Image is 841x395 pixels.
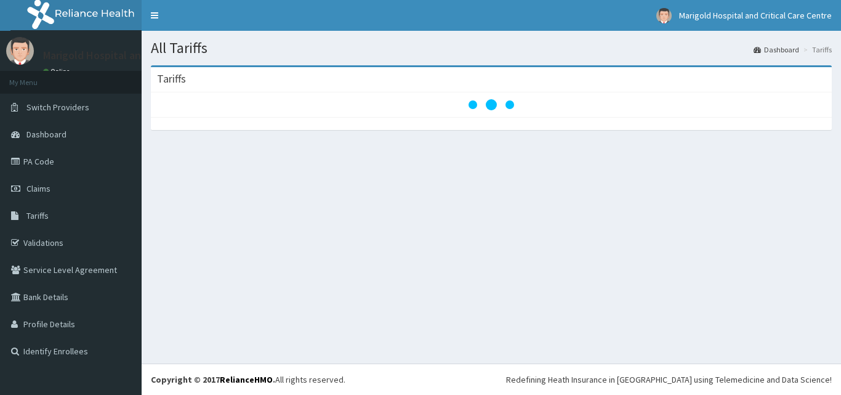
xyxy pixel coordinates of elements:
[157,73,186,84] h3: Tariffs
[26,183,50,194] span: Claims
[679,10,832,21] span: Marigold Hospital and Critical Care Centre
[506,373,832,386] div: Redefining Heath Insurance in [GEOGRAPHIC_DATA] using Telemedicine and Data Science!
[220,374,273,385] a: RelianceHMO
[754,44,799,55] a: Dashboard
[467,80,516,129] svg: audio-loading
[800,44,832,55] li: Tariffs
[656,8,672,23] img: User Image
[43,67,73,76] a: Online
[26,102,89,113] span: Switch Providers
[142,364,841,395] footer: All rights reserved.
[26,129,66,140] span: Dashboard
[26,210,49,221] span: Tariffs
[6,37,34,65] img: User Image
[151,40,832,56] h1: All Tariffs
[43,50,243,61] p: Marigold Hospital and Critical Care Centre
[151,374,275,385] strong: Copyright © 2017 .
